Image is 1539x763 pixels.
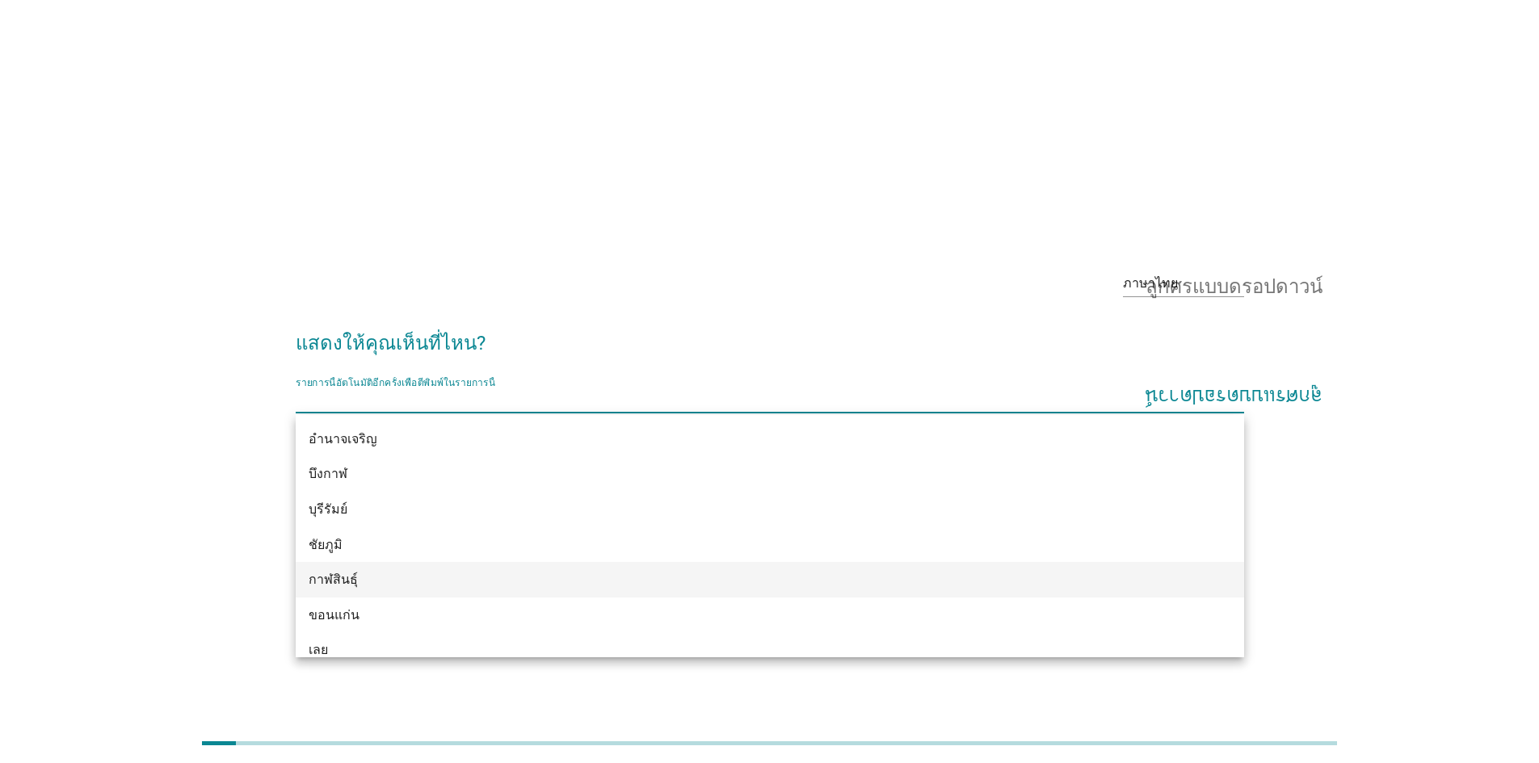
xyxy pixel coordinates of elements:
[309,501,347,517] font: บุรีรัมย์
[309,642,328,657] font: เลย
[309,607,360,623] font: ขอนแก่น
[296,332,486,354] font: แสดงให้คุณเห็นที่ไหน?
[309,466,347,481] font: บึงกาฬ
[1146,390,1322,409] font: ลูกศรแบบดรอปดาวน์
[309,431,377,446] font: อำนาจเจริญ
[309,537,343,552] font: ชัยภูมิ
[1146,274,1322,293] font: ลูกศรแบบดรอปดาวน์
[296,387,1222,413] input: รายการนี้อัตโนมัติอีกครั้งเพื่อตีพิมพ์ในรายการนี้
[1123,275,1178,291] font: ภาษาไทย
[309,572,358,587] font: กาฬสินธุ์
